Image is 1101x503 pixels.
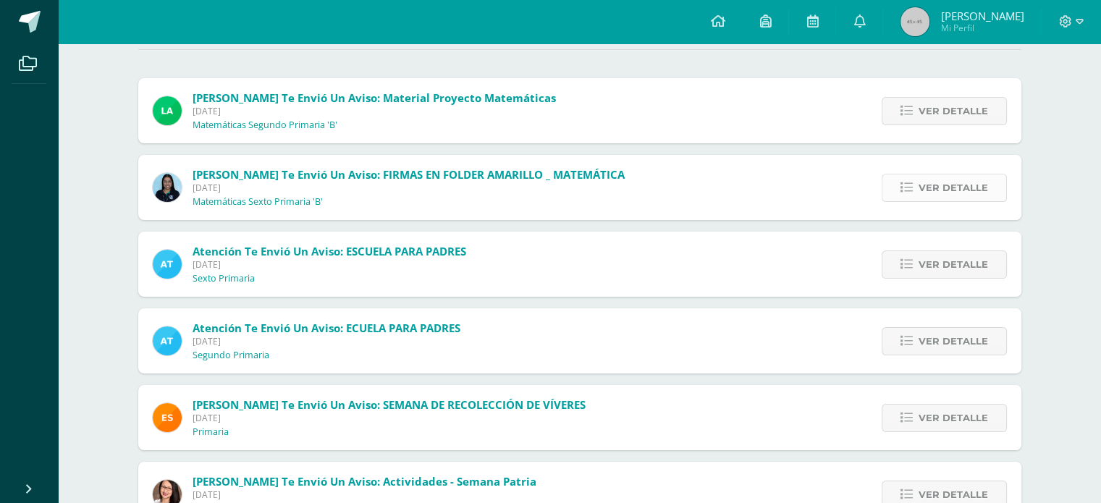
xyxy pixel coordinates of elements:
[153,250,182,279] img: 9fc725f787f6a993fc92a288b7a8b70c.png
[193,258,466,271] span: [DATE]
[193,350,269,361] p: Segundo Primaria
[193,412,586,424] span: [DATE]
[193,244,466,258] span: Atención te envió un aviso: ESCUELA PARA PADRES
[940,9,1024,23] span: [PERSON_NAME]
[919,405,988,431] span: Ver detalle
[919,98,988,124] span: Ver detalle
[919,251,988,278] span: Ver detalle
[919,174,988,201] span: Ver detalle
[193,90,556,105] span: [PERSON_NAME] te envió un aviso: Material Proyecto Matemáticas
[193,167,625,182] span: [PERSON_NAME] te envió un aviso: FIRMAS EN FOLDER AMARILLO _ MATEMÁTICA
[153,326,182,355] img: 9fc725f787f6a993fc92a288b7a8b70c.png
[193,119,337,131] p: Matemáticas Segundo Primaria 'B'
[940,22,1024,34] span: Mi Perfil
[193,182,625,194] span: [DATE]
[193,335,460,347] span: [DATE]
[193,474,536,489] span: [PERSON_NAME] te envió un aviso: Actividades - Semana Patria
[153,403,182,432] img: 4ba0fbdb24318f1bbd103ebd070f4524.png
[900,7,929,36] img: 45x45
[153,173,182,202] img: 1c2e75a0a924ffa84caa3ccf4b89f7cc.png
[193,397,586,412] span: [PERSON_NAME] te envió un aviso: SEMANA DE RECOLECCIÓN DE VÍVERES
[153,96,182,125] img: 23ebc151efb5178ba50558fdeb86cd78.png
[193,426,229,438] p: Primaria
[193,489,536,501] span: [DATE]
[193,105,556,117] span: [DATE]
[193,321,460,335] span: Atención te envió un aviso: ECUELA PARA PADRES
[193,273,255,284] p: Sexto Primaria
[193,196,323,208] p: Matemáticas Sexto Primaria 'B'
[919,328,988,355] span: Ver detalle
